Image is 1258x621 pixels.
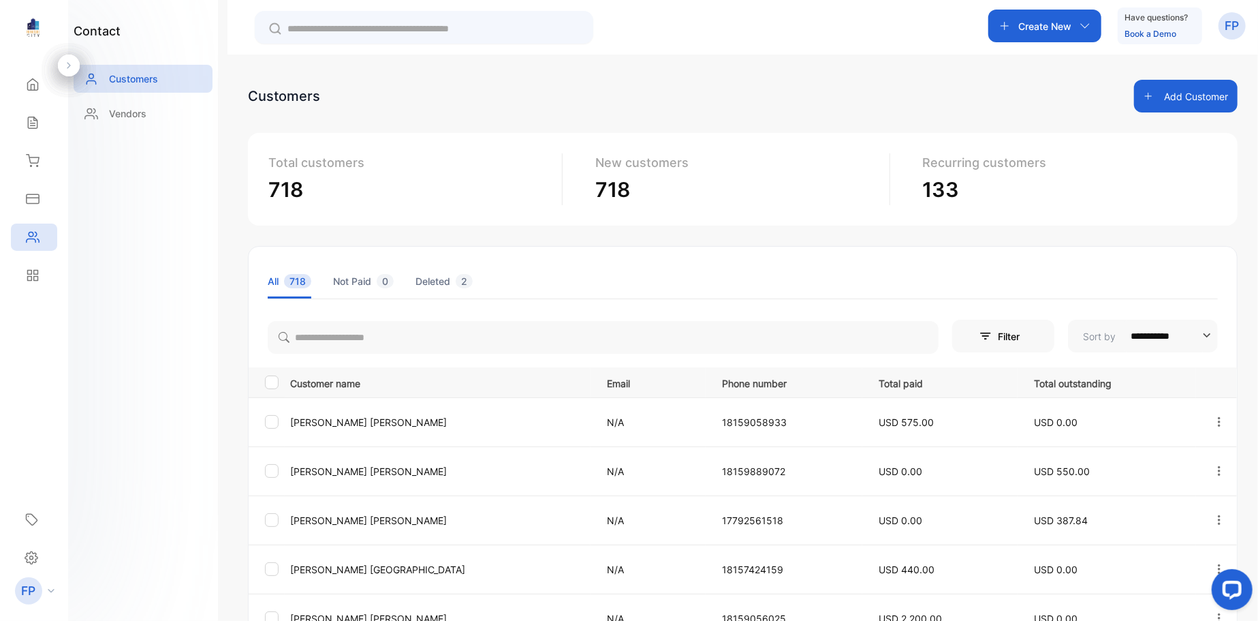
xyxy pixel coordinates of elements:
[109,106,146,121] p: Vendors
[879,416,934,428] span: USD 575.00
[290,464,590,479] p: [PERSON_NAME] [PERSON_NAME]
[1134,80,1238,112] button: Add Customer
[74,100,213,127] a: Vendors
[607,374,694,391] p: Email
[1034,564,1078,575] span: USD 0.00
[607,513,694,528] p: N/A
[456,274,473,288] span: 2
[722,464,851,479] p: 18159889072
[1034,416,1078,428] span: USD 0.00
[377,274,394,288] span: 0
[722,513,851,528] p: 17792561518
[248,86,320,106] div: Customers
[722,415,851,429] p: 18159058933
[284,274,311,288] span: 718
[879,515,922,526] span: USD 0.00
[988,10,1101,42] button: Create New
[595,175,878,205] p: 718
[74,22,121,40] h1: contact
[290,562,590,577] p: [PERSON_NAME] [GEOGRAPHIC_DATA]
[290,374,590,391] p: Customer name
[1018,19,1071,33] p: Create New
[879,466,922,477] span: USD 0.00
[1125,11,1188,25] p: Have questions?
[722,562,851,577] p: 18157424159
[1034,466,1090,477] span: USD 550.00
[1201,564,1258,621] iframe: LiveChat chat widget
[268,264,311,299] li: All
[722,374,851,391] p: Phone number
[879,374,1006,391] p: Total paid
[923,175,1206,205] p: 133
[1225,17,1240,35] p: FP
[74,65,213,93] a: Customers
[1034,515,1088,526] span: USD 387.84
[595,153,878,172] p: New customers
[415,264,473,299] li: Deleted
[1083,329,1116,344] p: Sort by
[1125,29,1176,39] a: Book a Demo
[879,564,934,575] span: USD 440.00
[268,153,551,172] p: Total customers
[607,562,694,577] p: N/A
[923,153,1206,172] p: Recurring customers
[268,175,551,205] p: 718
[1068,320,1218,352] button: Sort by
[1218,10,1246,42] button: FP
[109,72,158,86] p: Customers
[607,464,694,479] p: N/A
[22,582,36,600] p: FP
[607,415,694,429] p: N/A
[24,18,44,38] img: logo
[1034,374,1184,391] p: Total outstanding
[290,513,590,528] p: [PERSON_NAME] [PERSON_NAME]
[290,415,590,429] p: [PERSON_NAME] [PERSON_NAME]
[333,264,394,299] li: Not Paid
